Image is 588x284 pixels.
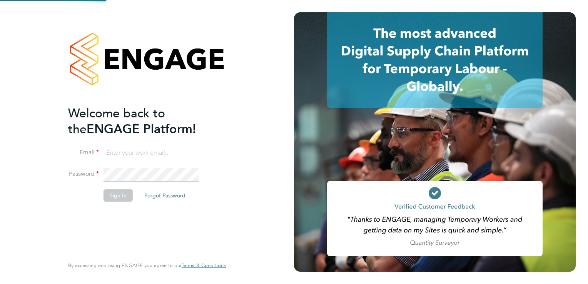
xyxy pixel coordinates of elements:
span: Terms & Conditions [182,262,226,269]
label: Password [68,170,99,178]
input: Enter your work email... [104,146,199,160]
button: Forgot Password [138,189,192,202]
h2: ENGAGE Platform! [68,105,218,137]
a: Terms & Conditions [182,262,226,269]
span: By accessing and using ENGAGE you agree to our [68,262,226,269]
label: Email [68,149,99,157]
button: Sign In [104,189,133,202]
span: Welcome back to the [68,106,165,137]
